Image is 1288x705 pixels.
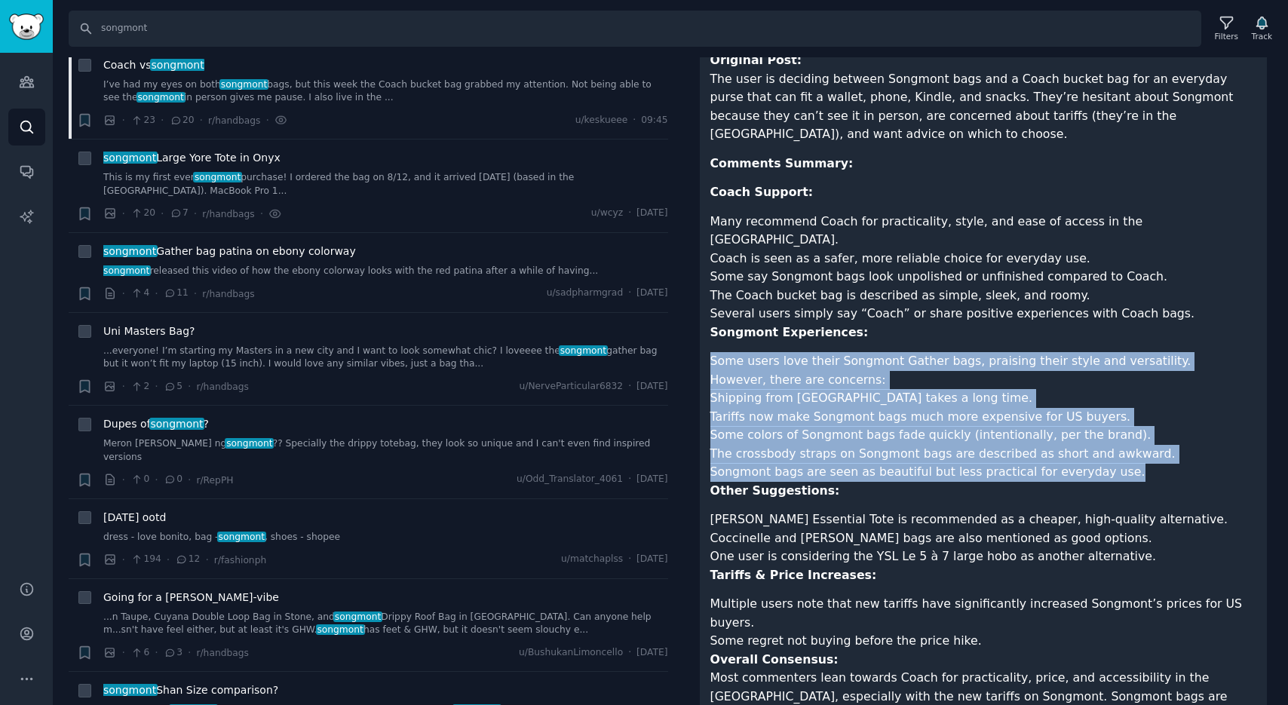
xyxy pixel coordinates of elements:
span: u/keskueee [575,114,628,127]
span: · [188,472,191,488]
li: Some users love their Songmont Gather bags, praising their style and versatility. [710,352,1257,371]
span: · [260,206,263,222]
strong: Coach Support: [710,185,814,199]
span: songmont [559,345,608,356]
span: · [122,286,125,302]
span: · [628,646,631,660]
span: · [122,552,125,568]
span: r/RepPH [196,475,233,486]
span: songmont [333,612,382,622]
span: u/sadpharmgrad [547,287,623,300]
span: 7 [170,207,189,220]
span: · [155,472,158,488]
input: Search Keyword [69,11,1201,47]
li: However, there are concerns: [710,371,1257,482]
span: 194 [130,553,161,566]
span: · [122,379,125,394]
span: [DATE] [636,207,667,220]
span: 4 [130,287,149,300]
span: · [628,380,631,394]
li: Coach is seen as a safer, more reliable choice for everyday use. [710,250,1257,268]
a: ...everyone! I’m starting my Masters in a new city and I want to look somewhat chic? I loveeee th... [103,345,668,371]
span: songmont [149,418,205,430]
span: songmont [225,438,274,449]
li: The crossbody straps on Songmont bags are described as short and awkward. [710,445,1257,464]
span: · [628,553,631,566]
span: · [161,206,164,222]
li: Several users simply say “Coach” or share positive experiences with Coach bags. [710,305,1257,323]
span: · [194,286,197,302]
strong: Other Suggestions: [710,483,840,498]
a: songmontLarge Yore Tote in Onyx [103,150,281,166]
strong: Original Post: [710,53,802,67]
a: [DATE] ootd [103,510,166,526]
li: Many recommend Coach for practicality, style, and ease of access in the [GEOGRAPHIC_DATA]. [710,213,1257,250]
span: songmont [102,265,151,276]
span: songmont [193,172,242,182]
li: Tariffs now make Songmont bags much more expensive for US buyers. [710,408,1257,427]
span: 0 [130,473,149,486]
span: songmont [316,624,365,635]
li: Some say Songmont bags look unpolished or unfinished compared to Coach. [710,268,1257,287]
span: · [161,112,164,128]
span: · [188,645,191,661]
span: · [122,472,125,488]
span: · [122,206,125,222]
button: Track [1247,13,1277,44]
li: Shipping from [GEOGRAPHIC_DATA] takes a long time. [710,389,1257,408]
li: Songmont bags are seen as beautiful but less practical for everyday use. [710,463,1257,482]
p: The user is deciding between Songmont bags and a Coach bucket bag for an everyday purse that can ... [710,51,1257,144]
span: · [155,379,158,394]
span: 0 [164,473,182,486]
span: · [194,206,197,222]
li: Some regret not buying before the price hike. [710,632,1257,651]
span: Large Yore Tote in Onyx [103,150,281,166]
span: [DATE] [636,646,667,660]
span: · [265,112,268,128]
span: songmont [150,59,206,71]
span: · [200,112,203,128]
span: · [205,552,208,568]
span: · [628,287,631,300]
span: r/handbags [202,289,254,299]
span: 2 [130,380,149,394]
span: [DATE] [636,473,667,486]
a: dress - love bonito, bag -songmont, shoes - shopee [103,531,668,544]
span: r/handbags [196,382,248,392]
span: · [122,112,125,128]
strong: Tariffs & Price Increases: [710,568,877,582]
span: · [122,645,125,661]
span: Coach vs [103,57,204,73]
a: Going for a [PERSON_NAME]-vibe [103,590,279,605]
span: songmont [217,532,266,542]
li: [PERSON_NAME] Essential Tote is recommended as a cheaper, high-quality alternative. [710,510,1257,529]
span: · [633,114,636,127]
span: [DATE] [636,287,667,300]
a: songmontreleased this video of how the ebony colorway looks with the red patina after a while of ... [103,265,668,278]
span: r/handbags [202,209,254,219]
span: Uni Masters Bag? [103,323,195,339]
span: Shan Size comparison? [103,682,278,698]
li: Multiple users note that new tariffs have significantly increased Songmont’s prices for US buyers. [710,595,1257,632]
span: · [155,645,158,661]
span: u/wcyz [591,207,623,220]
li: Some colors of Songmont bags fade quickly (intentionally, per the brand). [710,426,1257,445]
div: Track [1252,31,1272,41]
a: Dupes ofsongmont? [103,416,209,432]
span: Dupes of ? [103,416,209,432]
span: 09:45 [641,114,667,127]
span: · [167,552,170,568]
a: Coach vssongmont [103,57,204,73]
strong: Songmont Experiences: [710,325,869,339]
span: u/Odd_Translator_4061 [517,473,623,486]
a: ...n Taupe, Cuyana Double Loop Bag in Stone, andsongmontDrippy Roof Bag in [GEOGRAPHIC_DATA]. Can... [103,611,668,637]
li: The Coach bucket bag is described as simple, sleek, and roomy. [710,287,1257,305]
span: u/NerveParticular6832 [520,380,624,394]
a: songmontGather bag patina on ebony colorway [103,244,356,259]
a: songmontShan Size comparison? [103,682,278,698]
li: One user is considering the YSL Le 5 à 7 large hobo as another alternative. [710,547,1257,566]
span: songmont [102,245,158,257]
a: I’ve had my eyes on bothsongmontbags, but this week the Coach bucket bag grabbed my attention. No... [103,78,668,105]
span: u/BushukanLimoncello [519,646,623,660]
